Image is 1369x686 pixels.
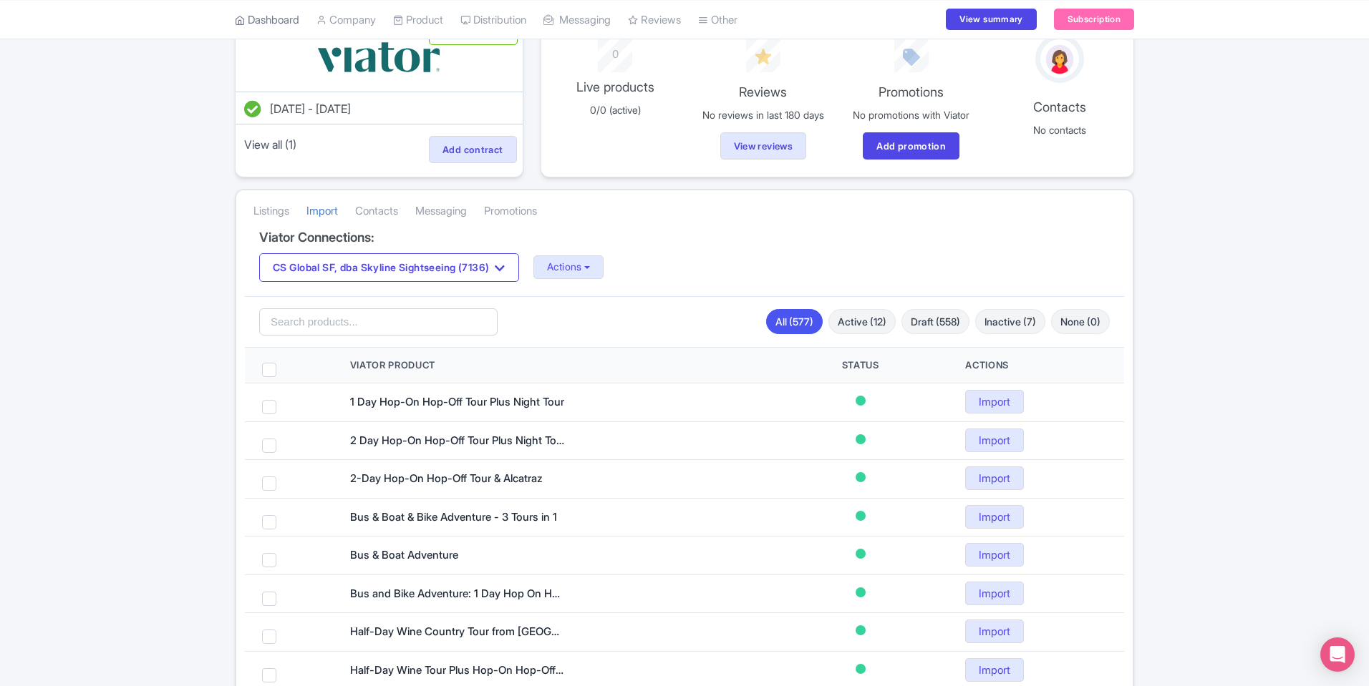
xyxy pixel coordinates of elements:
div: Bus & Boat Adventure [350,547,565,564]
th: Status [773,348,949,383]
div: Bus and Bike Adventure: 1 Day Hop On Hop Off + 1 Day Bike Rental [350,586,565,602]
span: Active [856,664,866,674]
a: Import [306,192,338,231]
img: vbqrramwp3xkpi4ekcjz.svg [314,34,443,80]
a: Contacts [355,192,398,231]
a: View summary [946,9,1036,30]
th: Viator Product [333,348,773,383]
div: 2 Day Hop-On Hop-Off Tour Plus Night Tour [350,433,565,449]
a: Import [965,428,1024,452]
p: No promotions with Viator [846,107,977,122]
p: No contacts [994,122,1125,137]
div: Half-Day Wine Tour Plus Hop-On Hop-Off Bus Pass [350,662,565,679]
th: Actions [948,348,1124,383]
a: View all (1) [241,134,299,155]
div: Open Intercom Messenger [1320,637,1355,672]
p: No reviews in last 180 days [697,107,828,122]
a: View reviews [720,132,807,160]
input: Search products... [259,308,498,335]
div: Half-Day Wine Country Tour from San Francisco [350,624,565,640]
span: Active [856,396,866,406]
a: Import [965,658,1024,682]
button: CS Global SF, dba Skyline Sightseeing (7136) [259,253,519,282]
span: Active [856,472,866,482]
p: 0/0 (active) [550,102,681,117]
span: Active [856,511,866,521]
span: Active [856,587,866,597]
div: 0 [550,38,681,63]
a: Import [965,543,1024,567]
a: All (577) [766,309,823,334]
a: Import [965,390,1024,413]
a: Import [965,505,1024,529]
a: Active (12) [828,309,896,334]
div: 2-Day Hop-On Hop-Off Tour & Alcatraz [350,471,565,487]
span: Active [856,625,866,635]
div: Bus & Boat & Bike Adventure - 3 Tours in 1 [350,509,565,526]
a: Messaging [415,192,467,231]
a: Import [965,619,1024,643]
a: Add contract [429,136,517,163]
button: Actions [533,255,604,279]
span: Active [856,434,866,444]
a: Inactive (7) [975,309,1045,334]
p: Contacts [994,97,1125,117]
a: Listings [253,192,289,231]
a: Promotions [484,192,537,231]
a: Import [965,466,1024,490]
h4: Viator Connections: [259,230,1110,245]
a: Draft (558) [901,309,969,334]
div: 1 Day Hop-On Hop-Off Tour Plus Night Tour [350,394,565,411]
p: Live products [550,77,681,97]
span: Active [856,549,866,559]
p: Reviews [697,82,828,102]
p: Promotions [846,82,977,102]
a: Import [965,582,1024,605]
img: avatar_key_member-9c1dde93af8b07d7383eb8b5fb890c87.png [1043,42,1076,77]
a: Add promotion [863,132,959,160]
span: [DATE] - [DATE] [270,102,351,116]
a: None (0) [1051,309,1110,334]
a: Subscription [1054,9,1134,30]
